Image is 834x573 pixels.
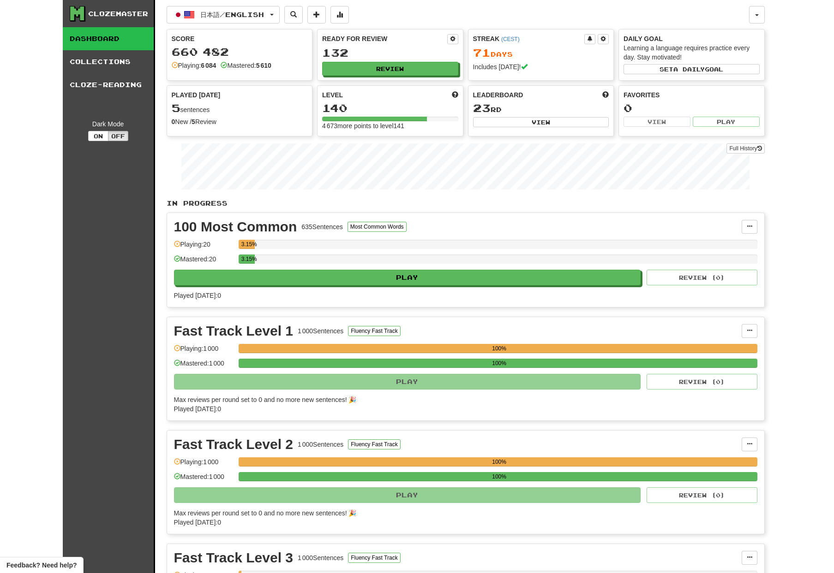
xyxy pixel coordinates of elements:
[174,254,234,270] div: Mastered: 20
[172,90,221,100] span: Played [DATE]
[624,102,760,114] div: 0
[322,121,458,130] div: 4 673 more points to level 141
[298,326,343,336] div: 1 000 Sentences
[624,90,760,100] div: Favorites
[167,6,280,24] button: 日本語/English
[70,119,147,129] div: Dark Mode
[307,6,326,24] button: Add sentence to collection
[174,292,221,299] span: Played [DATE]: 0
[174,359,234,374] div: Mastered: 1 000
[88,131,108,141] button: On
[174,508,752,518] div: Max reviews per round set to 0 and no more new sentences! 🎉
[693,117,760,127] button: Play
[473,47,609,59] div: Day s
[602,90,609,100] span: This week in points, UTC
[63,73,154,96] a: Cloze-Reading
[241,472,757,481] div: 100%
[726,143,764,154] a: Full History
[452,90,458,100] span: Score more points to level up
[201,62,216,69] strong: 6 084
[241,344,757,353] div: 100%
[174,270,641,285] button: Play
[167,199,765,208] p: In Progress
[473,101,491,114] span: 23
[298,553,343,562] div: 1 000 Sentences
[174,551,294,565] div: Fast Track Level 3
[647,374,757,390] button: Review (0)
[241,457,757,467] div: 100%
[330,6,349,24] button: More stats
[174,240,234,255] div: Playing: 20
[221,61,271,70] div: Mastered:
[63,50,154,73] a: Collections
[473,62,609,71] div: Includes [DATE]!
[174,519,221,526] span: Played [DATE]: 0
[88,9,148,18] div: Clozemaster
[174,374,641,390] button: Play
[172,46,308,58] div: 660 482
[298,440,343,449] div: 1 000 Sentences
[322,62,458,76] button: Review
[322,34,447,43] div: Ready for Review
[322,47,458,59] div: 132
[348,439,400,449] button: Fluency Fast Track
[301,222,343,231] div: 635 Sentences
[241,254,255,264] div: 3.15%
[172,117,308,126] div: New / Review
[624,64,760,74] button: Seta dailygoal
[174,472,234,487] div: Mastered: 1 000
[174,437,294,451] div: Fast Track Level 2
[473,117,609,127] button: View
[284,6,303,24] button: Search sentences
[174,487,641,503] button: Play
[174,457,234,473] div: Playing: 1 000
[647,270,757,285] button: Review (0)
[172,101,180,114] span: 5
[200,11,264,18] span: 日本語 / English
[348,326,400,336] button: Fluency Fast Track
[192,118,195,125] strong: 5
[322,102,458,114] div: 140
[241,240,255,249] div: 3.15%
[473,102,609,114] div: rd
[256,62,271,69] strong: 5 610
[174,344,234,359] div: Playing: 1 000
[322,90,343,100] span: Level
[348,553,400,563] button: Fluency Fast Track
[172,34,308,43] div: Score
[473,34,585,43] div: Streak
[673,66,705,72] span: a daily
[174,220,297,234] div: 100 Most Common
[473,90,523,100] span: Leaderboard
[348,222,407,232] button: Most Common Words
[172,102,308,114] div: sentences
[174,405,221,413] span: Played [DATE]: 0
[108,131,128,141] button: Off
[473,46,491,59] span: 71
[172,61,216,70] div: Playing:
[624,34,760,43] div: Daily Goal
[6,561,77,570] span: Open feedback widget
[63,27,154,50] a: Dashboard
[174,395,752,404] div: Max reviews per round set to 0 and no more new sentences! 🎉
[624,43,760,62] div: Learning a language requires practice every day. Stay motivated!
[647,487,757,503] button: Review (0)
[172,118,175,125] strong: 0
[241,359,757,368] div: 100%
[174,324,294,338] div: Fast Track Level 1
[624,117,690,127] button: View
[501,36,520,42] a: (CEST)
